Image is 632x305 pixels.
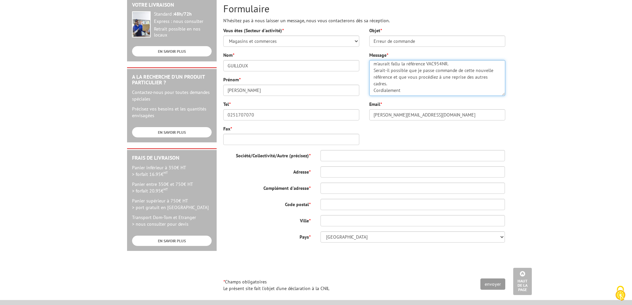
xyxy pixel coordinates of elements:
label: Email [369,101,382,108]
strong: 48h/72h [174,11,192,17]
iframe: reCAPTCHA [404,248,505,273]
div: Standard : [154,11,212,17]
input: envoyer [480,278,505,290]
h2: Votre livraison [132,2,212,8]
a: Haut de la page [513,268,532,295]
h2: Formulaire [223,3,505,14]
label: Complément d'adresse [218,183,316,191]
img: widget-livraison.jpg [132,11,151,38]
label: Prénom [223,76,241,83]
span: > forfait 20.95€ [132,188,168,194]
p: Panier supérieur à 750€ HT [132,197,212,211]
p: Panier inférieur à 350€ HT [132,164,212,178]
a: EN SAVOIR PLUS [132,236,212,246]
a: EN SAVOIR PLUS [132,127,212,137]
label: Ville [218,215,316,224]
sup: HT [164,170,168,175]
label: Tel [223,101,231,108]
h2: A la recherche d'un produit particulier ? [132,74,212,86]
button: Cookies (fenêtre modale) [609,282,632,305]
p: Précisez vos besoins et les quantités envisagées [132,106,212,119]
span: > port gratuit en [GEOGRAPHIC_DATA] [132,204,209,210]
a: EN SAVOIR PLUS [132,46,212,56]
label: Fax [223,125,232,132]
label: Code postal [218,199,316,208]
p: N'hésitez pas à nous laisser un message, nous vous contacterons dès sa réception. [223,17,505,24]
label: Message [369,52,388,58]
sup: HT [164,187,168,191]
p: Champs obligatoires Le présent site fait l'objet d'une déclaration à la CNIL [223,278,505,292]
div: Express : nous consulter [154,19,212,25]
span: > forfait 16.95€ [132,171,168,177]
label: Adresse [218,166,316,175]
h2: Frais de Livraison [132,155,212,161]
label: Vous êtes (Secteur d'activité) [223,27,284,34]
div: Retrait possible en nos locaux [154,26,212,38]
label: Société/Collectivité/Autre (précisez) [218,150,316,159]
p: Contactez-nous pour toutes demandes spéciales [132,89,212,102]
label: Pays [218,231,316,240]
label: Objet [369,27,382,34]
img: Cookies (fenêtre modale) [612,285,629,302]
p: Transport Dom-Tom et Etranger [132,214,212,227]
label: Nom [223,52,234,58]
p: Panier entre 350€ et 750€ HT [132,181,212,194]
span: > nous consulter pour devis [132,221,188,227]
